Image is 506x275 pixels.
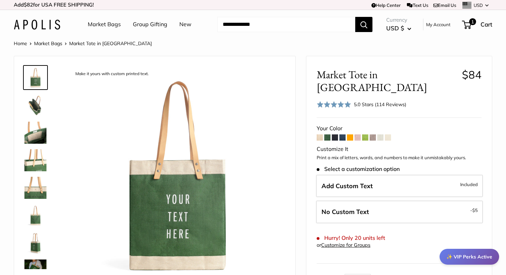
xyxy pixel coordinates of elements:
[14,39,152,48] nav: Breadcrumb
[23,65,48,90] a: description_Make it yours with custom printed text.
[469,18,476,25] span: 1
[426,20,451,29] a: My Account
[317,68,457,94] span: Market Tote in [GEOGRAPHIC_DATA]
[69,40,152,47] span: Market Tote in [GEOGRAPHIC_DATA]
[481,21,492,28] span: Cart
[23,120,48,145] a: description_Inner pocket good for daily drivers.
[407,2,428,8] a: Text Us
[386,24,404,32] span: USD $
[34,40,62,47] a: Market Bags
[23,231,48,255] a: Market Tote in Field Green
[474,2,483,8] span: USD
[24,1,33,8] span: $82
[24,204,46,226] img: description_Seal of authenticity printed on the backside of every bag.
[24,232,46,254] img: Market Tote in Field Green
[133,19,167,30] a: Group Gifting
[72,69,152,79] div: Make it yours with custom printed text.
[24,122,46,144] img: description_Inner pocket good for daily drivers.
[316,175,483,197] label: Add Custom Text
[23,175,48,200] a: Market Tote in Field Green
[321,242,370,248] a: Customize for Groups
[24,94,46,116] img: description_Spacious inner area with room for everything. Plus water-resistant lining.
[463,19,492,30] a: 1 Cart
[321,182,373,190] span: Add Custom Text
[355,17,372,32] button: Search
[317,99,406,109] div: 5.0 Stars (114 Reviews)
[23,203,48,228] a: description_Seal of authenticity printed on the backside of every bag.
[14,40,27,47] a: Home
[316,201,483,223] label: Leave Blank
[354,101,406,108] div: 5.0 Stars (114 Reviews)
[23,93,48,118] a: description_Spacious inner area with room for everything. Plus water-resistant lining.
[386,15,411,25] span: Currency
[462,68,482,81] span: $84
[179,19,191,30] a: New
[460,180,478,189] span: Included
[317,235,385,241] span: Hurry! Only 20 units left
[14,20,60,30] img: Apolis
[317,166,400,172] span: Select a customization option
[470,206,478,214] span: -
[24,177,46,199] img: Market Tote in Field Green
[317,144,482,154] div: Customize It
[24,67,46,89] img: description_Make it yours with custom printed text.
[88,19,121,30] a: Market Bags
[317,241,370,250] div: or
[24,149,46,171] img: description_Take it anywhere with easy-grip handles.
[317,123,482,134] div: Your Color
[371,2,401,8] a: Help Center
[217,17,355,32] input: Search...
[317,154,482,161] p: Print a mix of letters, words, and numbers to make it unmistakably yours.
[23,148,48,173] a: description_Take it anywhere with easy-grip handles.
[321,208,369,216] span: No Custom Text
[440,249,499,265] div: ✨ VIP Perks Active
[386,23,411,34] button: USD $
[433,2,456,8] a: Email Us
[472,207,478,213] span: $5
